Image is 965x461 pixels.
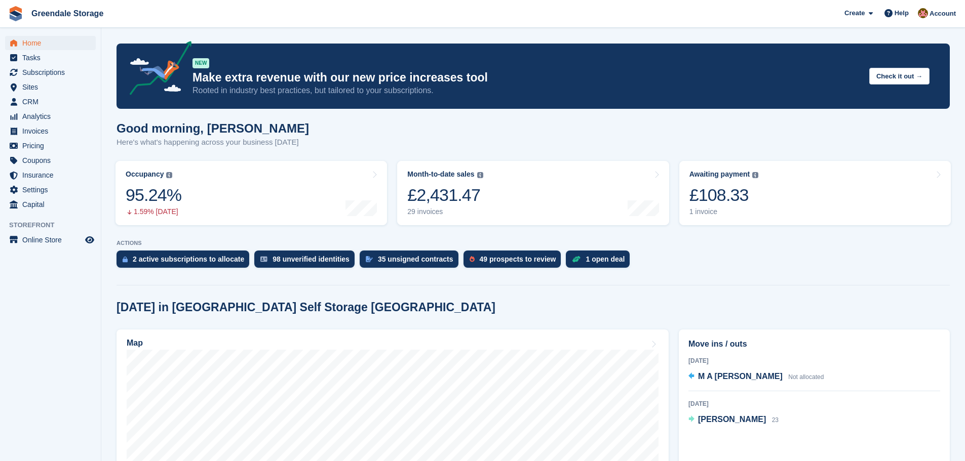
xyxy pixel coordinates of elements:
span: Account [930,9,956,19]
h2: Map [127,339,143,348]
p: Rooted in industry best practices, but tailored to your subscriptions. [192,85,861,96]
span: M A [PERSON_NAME] [698,372,783,381]
div: 95.24% [126,185,181,205]
span: 23 [772,416,779,424]
img: icon-info-grey-7440780725fd019a000dd9b08b2336e03edf1995a4989e88bcd33f0948082b44.svg [752,172,758,178]
div: 98 unverified identities [273,255,350,263]
p: ACTIONS [117,240,950,246]
span: Insurance [22,168,83,182]
a: menu [5,233,96,247]
p: Make extra revenue with our new price increases tool [192,70,861,85]
div: 1.59% [DATE] [126,207,181,216]
a: menu [5,36,96,50]
h2: Move ins / outs [688,338,940,350]
div: 49 prospects to review [480,255,556,263]
img: icon-info-grey-7440780725fd019a000dd9b08b2336e03edf1995a4989e88bcd33f0948082b44.svg [477,172,483,178]
div: [DATE] [688,399,940,408]
a: Preview store [84,234,96,246]
span: Invoices [22,124,83,138]
p: Here's what's happening across your business [DATE] [117,137,309,148]
a: [PERSON_NAME] 23 [688,413,779,427]
span: Tasks [22,51,83,65]
img: active_subscription_to_allocate_icon-d502201f5373d7db506a760aba3b589e785aa758c864c3986d89f69b8ff3... [123,256,128,263]
span: CRM [22,95,83,109]
a: menu [5,124,96,138]
img: price-adjustments-announcement-icon-8257ccfd72463d97f412b2fc003d46551f7dbcb40ab6d574587a9cd5c0d94... [121,41,192,99]
span: Home [22,36,83,50]
a: 1 open deal [566,250,635,273]
div: 1 invoice [689,207,759,216]
img: verify_identity-adf6edd0f0f0b5bbfe63781bf79b02c33cf7c696d77639b501bdc392416b5a36.svg [260,256,267,262]
a: M A [PERSON_NAME] Not allocated [688,370,824,384]
img: prospect-51fa495bee0391a8d652442698ab0144808aea92771e9ea1ae160a38d050c398.svg [470,256,475,262]
span: Create [844,8,865,18]
div: Awaiting payment [689,170,750,179]
img: stora-icon-8386f47178a22dfd0bd8f6a31ec36ba5ce8667c1dd55bd0f319d3a0aa187defe.svg [8,6,23,21]
div: Occupancy [126,170,164,179]
a: Awaiting payment £108.33 1 invoice [679,161,951,225]
img: contract_signature_icon-13c848040528278c33f63329250d36e43548de30e8caae1d1a13099fd9432cc5.svg [366,256,373,262]
a: menu [5,65,96,79]
div: £2,431.47 [407,185,483,205]
div: 35 unsigned contracts [378,255,453,263]
span: Settings [22,183,83,197]
span: Pricing [22,139,83,153]
div: NEW [192,58,209,68]
h1: Good morning, [PERSON_NAME] [117,121,309,135]
div: [DATE] [688,356,940,365]
span: Sites [22,80,83,94]
a: Month-to-date sales £2,431.47 29 invoices [397,161,669,225]
div: £108.33 [689,185,759,205]
span: Help [895,8,909,18]
a: menu [5,153,96,167]
a: Greendale Storage [27,5,107,22]
span: Storefront [9,220,101,230]
a: menu [5,168,96,182]
a: menu [5,109,96,123]
a: menu [5,95,96,109]
div: 1 open deal [586,255,625,263]
h2: [DATE] in [GEOGRAPHIC_DATA] Self Storage [GEOGRAPHIC_DATA] [117,301,495,314]
a: 2 active subscriptions to allocate [117,250,254,273]
span: Subscriptions [22,65,83,79]
img: Justin Swingler [918,8,928,18]
img: deal-1b604bf984904fb50ccaf53a9ad4b4a5d6e5aea283cecdc64d6e3604feb123c2.svg [572,256,581,263]
div: 2 active subscriptions to allocate [133,255,244,263]
span: Not allocated [788,373,824,381]
span: Analytics [22,109,83,123]
a: 35 unsigned contracts [360,250,464,273]
a: 98 unverified identities [254,250,360,273]
a: menu [5,139,96,153]
img: icon-info-grey-7440780725fd019a000dd9b08b2336e03edf1995a4989e88bcd33f0948082b44.svg [166,172,172,178]
span: [PERSON_NAME] [698,415,766,424]
a: Occupancy 95.24% 1.59% [DATE] [115,161,387,225]
span: Coupons [22,153,83,167]
a: menu [5,197,96,212]
a: 49 prospects to review [464,250,566,273]
a: menu [5,80,96,94]
div: Month-to-date sales [407,170,474,179]
button: Check it out → [869,68,930,85]
div: 29 invoices [407,207,483,216]
span: Online Store [22,233,83,247]
a: menu [5,183,96,197]
a: menu [5,51,96,65]
span: Capital [22,197,83,212]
